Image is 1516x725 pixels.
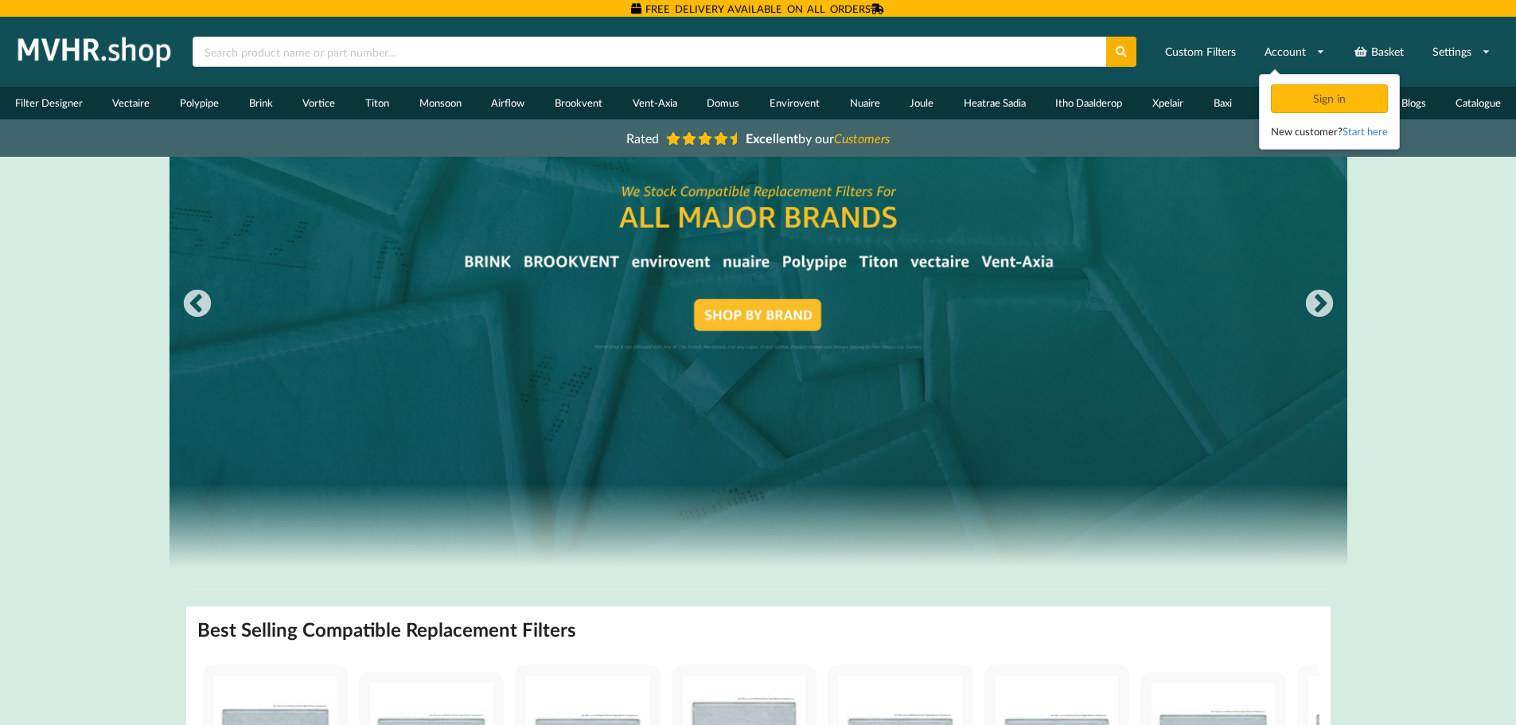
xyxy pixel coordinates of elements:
div: Sign in [1271,84,1388,113]
a: Monsoon [404,87,477,119]
button: Previous [181,289,213,321]
a: Domus [692,87,754,119]
a: Rated Excellentby ourCustomers [615,125,902,151]
a: Baxi [1198,87,1247,119]
span: by our [746,131,890,146]
a: Settings [1422,37,1501,66]
a: Custom Filters [1155,37,1246,66]
a: Polypipe [165,87,234,119]
a: Itho Daalderop [1041,87,1138,119]
i: Customers [834,131,890,146]
a: Heatrae Sadia [949,87,1041,119]
a: Account [1254,37,1335,66]
a: Xpelair [1137,87,1198,119]
span: Rated [626,131,659,146]
a: Sign in [1271,92,1391,105]
a: Vectaire [98,87,166,119]
button: Next [1304,289,1335,321]
a: Joule [894,87,949,119]
a: Brookvent [540,87,618,119]
img: mvhr.shop.png [11,32,178,72]
a: Ubbink [1247,87,1310,119]
a: Airflow [476,87,540,119]
b: Excellent [746,131,798,146]
input: Search product name or part number... [193,37,1106,67]
a: Brink [234,87,288,119]
a: Start here [1343,125,1388,138]
a: Vortice [288,87,351,119]
a: Titon [350,87,404,119]
div: New customer? [1271,123,1388,139]
a: Vent-Axia [618,87,692,119]
a: Catalogue [1440,87,1516,119]
a: Basket [1343,37,1414,66]
a: Nuaire [835,87,895,119]
h2: Best Selling Compatible Replacement Filters [197,618,576,642]
a: Envirovent [754,87,835,119]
